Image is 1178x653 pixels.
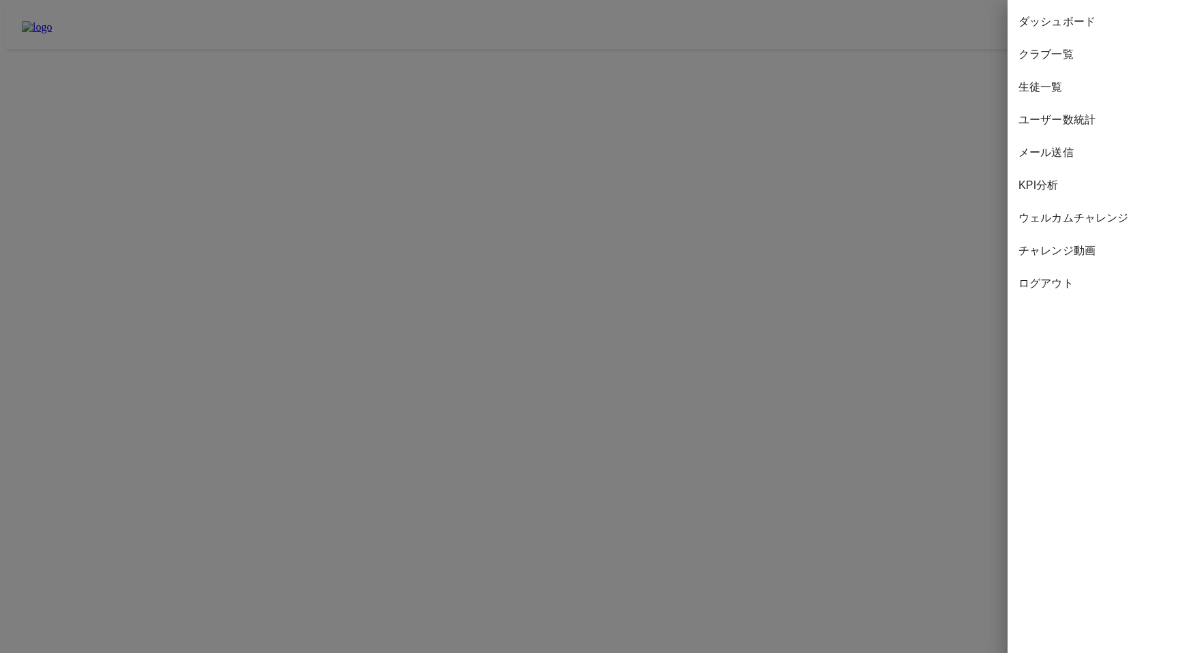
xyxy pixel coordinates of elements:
div: ウェルカムチャレンジ [1008,202,1178,234]
div: チャレンジ動画 [1008,234,1178,267]
span: チャレンジ動画 [1018,243,1167,259]
div: クラブ一覧 [1008,38,1178,71]
div: 生徒一覧 [1008,71,1178,104]
span: クラブ一覧 [1018,46,1167,63]
span: ユーザー数統計 [1018,112,1167,128]
span: ウェルカムチャレンジ [1018,210,1167,226]
span: 生徒一覧 [1018,79,1167,95]
div: ダッシュボード [1008,5,1178,38]
span: KPI分析 [1018,177,1167,194]
span: メール送信 [1018,145,1167,161]
div: メール送信 [1008,136,1178,169]
span: ログアウト [1018,275,1167,292]
span: ダッシュボード [1018,14,1167,30]
div: KPI分析 [1008,169,1178,202]
div: ログアウト [1008,267,1178,300]
div: ユーザー数統計 [1008,104,1178,136]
